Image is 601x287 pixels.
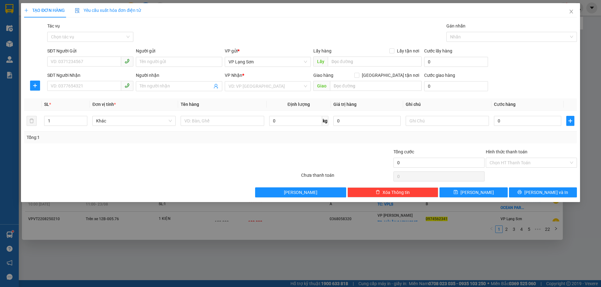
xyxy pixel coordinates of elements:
[313,81,330,91] span: Giao
[424,48,452,53] label: Cước lấy hàng
[394,47,422,54] span: Lấy tận nơi
[486,149,527,154] label: Hình thức thanh toán
[213,84,218,89] span: user-add
[225,73,242,78] span: VP Nhận
[136,47,222,54] div: Người gửi
[75,8,141,13] span: Yêu cầu xuất hóa đơn điện tử
[47,72,133,79] div: SĐT Người Nhận
[47,47,133,54] div: SĐT Người Gửi
[406,116,489,126] input: Ghi Chú
[333,116,401,126] input: 0
[330,81,422,91] input: Dọc đường
[460,189,494,196] span: [PERSON_NAME]
[288,102,310,107] span: Định lượng
[567,118,574,123] span: plus
[24,8,65,13] span: TẠO ĐƠN HÀNG
[494,102,516,107] span: Cước hàng
[30,83,40,88] span: plus
[125,59,130,64] span: phone
[322,116,328,126] span: kg
[439,187,507,197] button: save[PERSON_NAME]
[27,116,37,126] button: delete
[181,102,199,107] span: Tên hàng
[181,116,264,126] input: VD: Bàn, Ghế
[424,73,455,78] label: Cước giao hàng
[313,48,331,53] span: Lấy hàng
[47,23,60,28] label: Tác vụ
[229,57,307,67] span: VP Lạng Sơn
[383,189,410,196] span: Xóa Thông tin
[566,116,574,126] button: plus
[376,190,380,195] span: delete
[524,189,568,196] span: [PERSON_NAME] và In
[92,102,116,107] span: Đơn vị tính
[313,73,333,78] span: Giao hàng
[96,116,172,126] span: Khác
[136,72,222,79] div: Người nhận
[347,187,439,197] button: deleteXóa Thông tin
[75,8,80,13] img: icon
[509,187,577,197] button: printer[PERSON_NAME] và In
[125,83,130,88] span: phone
[424,81,488,91] input: Cước giao hàng
[255,187,346,197] button: [PERSON_NAME]
[517,190,522,195] span: printer
[333,102,357,107] span: Giá trị hàng
[454,190,458,195] span: save
[393,149,414,154] span: Tổng cước
[24,8,28,12] span: plus
[225,47,311,54] div: VP gửi
[284,189,317,196] span: [PERSON_NAME]
[424,57,488,67] input: Cước lấy hàng
[44,102,49,107] span: SL
[30,81,40,91] button: plus
[313,57,328,67] span: Lấy
[446,23,465,28] label: Gán nhãn
[562,3,580,21] button: Close
[328,57,422,67] input: Dọc đường
[569,9,574,14] span: close
[403,98,491,111] th: Ghi chú
[300,172,393,183] div: Chưa thanh toán
[27,134,232,141] div: Tổng: 1
[359,72,422,79] span: [GEOGRAPHIC_DATA] tận nơi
